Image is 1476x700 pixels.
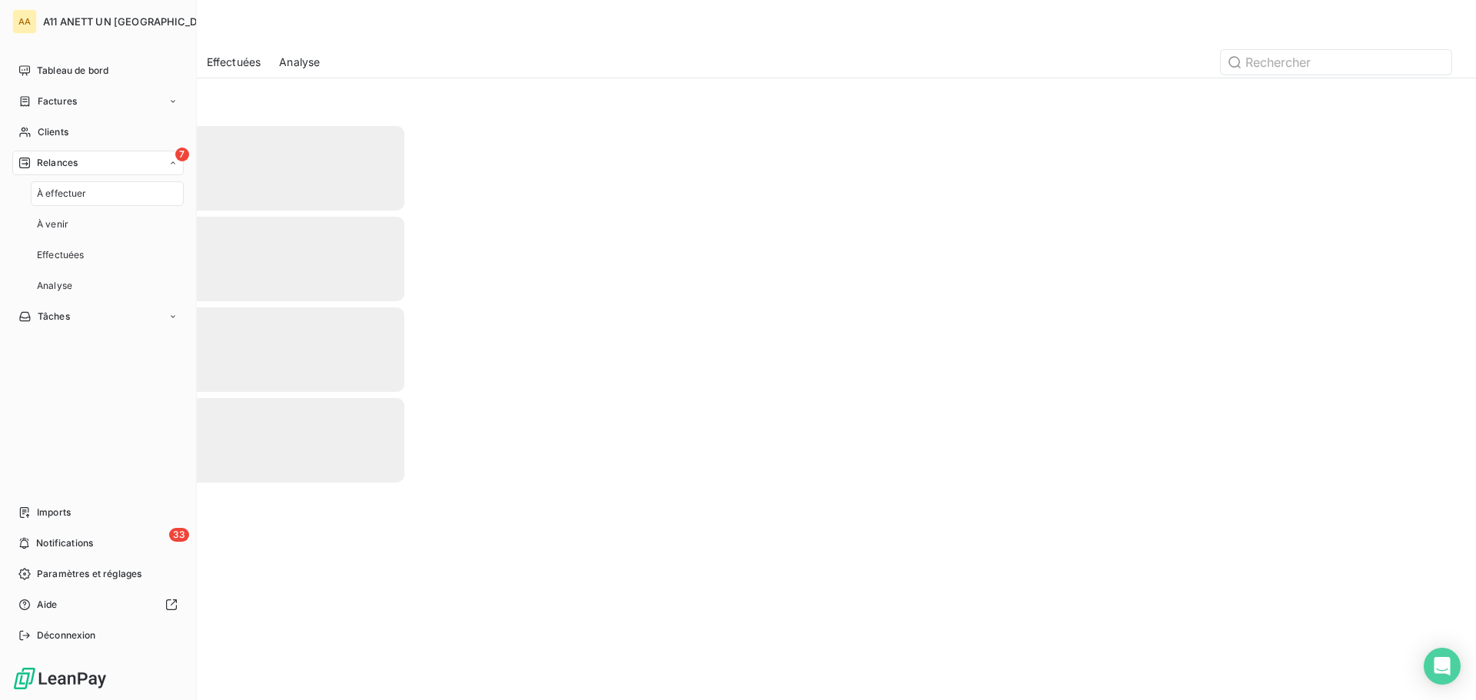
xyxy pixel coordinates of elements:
span: Notifications [36,536,93,550]
span: Paramètres et réglages [37,567,141,581]
span: 33 [169,528,189,542]
span: Imports [37,506,71,519]
span: Tableau de bord [37,64,108,78]
span: Analyse [37,279,72,293]
a: Aide [12,592,184,617]
span: Factures [38,95,77,108]
span: Tâches [38,310,70,323]
span: Effectuées [37,248,85,262]
span: À effectuer [37,187,87,201]
span: A11 ANETT UN [GEOGRAPHIC_DATA] [43,15,220,28]
span: Relances [37,156,78,170]
span: 7 [175,148,189,161]
span: Aide [37,598,58,612]
input: Rechercher [1221,50,1451,75]
span: Effectuées [207,55,261,70]
img: Logo LeanPay [12,666,108,691]
span: À venir [37,217,68,231]
span: Analyse [279,55,320,70]
div: Open Intercom Messenger [1424,648,1461,685]
span: Clients [38,125,68,139]
div: AA [12,9,37,34]
span: Déconnexion [37,629,96,642]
